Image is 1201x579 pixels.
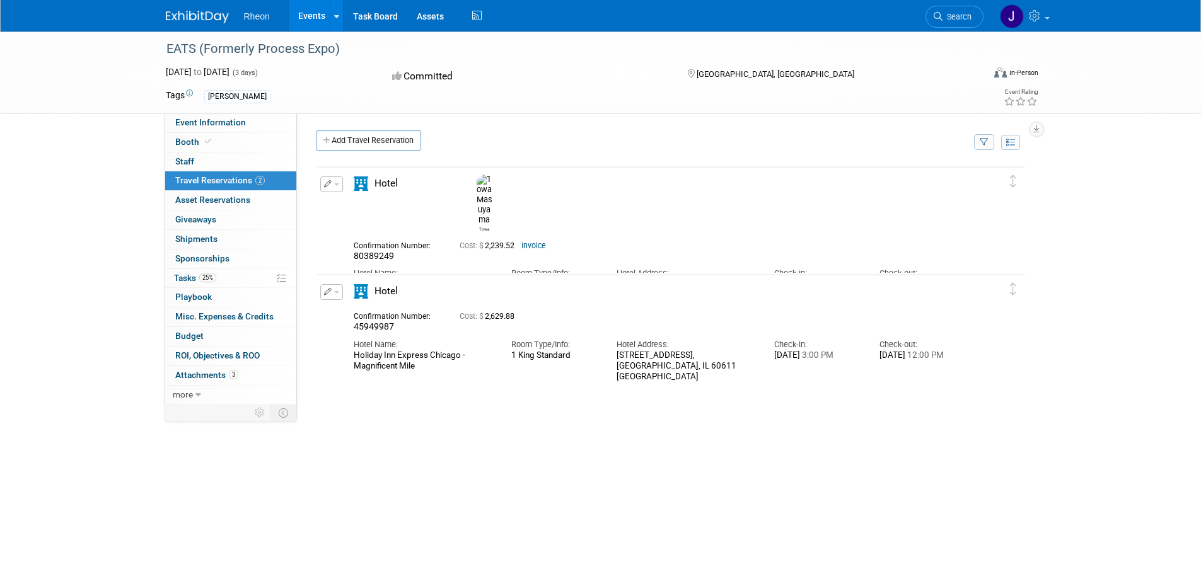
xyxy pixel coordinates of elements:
[244,11,270,21] span: Rheon
[477,175,492,225] img: Towa Masuyama
[879,350,966,361] div: [DATE]
[165,366,296,385] a: Attachments3
[165,230,296,249] a: Shipments
[1010,283,1016,295] i: Click and drag to move item
[231,69,258,77] span: (3 days)
[165,327,296,346] a: Budget
[175,311,274,321] span: Misc. Expenses & Credits
[460,312,519,321] span: 2,629.88
[909,66,1039,84] div: Event Format
[879,268,966,279] div: Check-out:
[774,350,861,361] div: [DATE]
[175,370,238,380] span: Attachments
[1004,89,1038,95] div: Event Rating
[511,350,598,360] div: 1 King Standard
[175,234,218,244] span: Shipments
[165,347,296,365] a: ROI, Objectives & ROO
[175,292,212,302] span: Playbook
[388,66,667,88] div: Committed
[165,249,296,268] a: Sponsorships
[354,308,441,321] div: Confirmation Number:
[374,285,398,297] span: Hotel
[374,178,398,189] span: Hotel
[165,307,296,326] a: Misc. Expenses & Credits
[1000,4,1024,28] img: Jose Umana
[165,288,296,307] a: Playbook
[617,350,755,382] div: [STREET_ADDRESS],‌ [GEOGRAPHIC_DATA],‌‌ IL‌ 60611 [GEOGRAPHIC_DATA]
[175,350,260,360] span: ROI, Objectives & ROO
[460,241,485,250] span: Cost: $
[166,11,229,23] img: ExhibitDay
[162,38,965,60] div: EATS (Formerly Process Expo)
[175,156,194,166] span: Staff
[165,152,296,171] a: Staff
[199,273,216,282] span: 25%
[175,331,204,341] span: Budget
[175,195,250,205] span: Asset Reservations
[205,138,211,145] i: Booth reservation complete
[165,113,296,132] a: Event Information
[354,238,441,251] div: Confirmation Number:
[270,404,296,421] td: Toggle Event Tabs
[165,171,296,190] a: Travel Reservations2
[175,175,265,185] span: Travel Reservations
[354,176,368,191] i: Hotel
[175,253,229,263] span: Sponsorships
[943,12,972,21] span: Search
[925,6,983,28] a: Search
[617,268,755,279] div: Hotel Address:
[473,175,496,232] div: Towa Masuyama
[980,139,989,147] i: Filter by Traveler
[166,67,229,77] span: [DATE] [DATE]
[697,69,854,79] span: [GEOGRAPHIC_DATA], [GEOGRAPHIC_DATA]
[175,137,214,147] span: Booth
[354,350,492,372] div: Holiday Inn Express Chicago - Magnificent Mile
[175,214,216,224] span: Giveaways
[354,251,394,261] span: 80389249
[460,241,519,250] span: 2,239.52
[165,386,296,404] a: more
[460,312,485,321] span: Cost: $
[192,67,204,77] span: to
[165,210,296,229] a: Giveaways
[521,241,546,250] a: Invoice
[316,130,421,151] a: Add Travel Reservation
[774,268,861,279] div: Check-in:
[166,89,193,103] td: Tags
[354,321,394,331] span: 45949987
[354,339,492,350] div: Hotel Name:
[249,404,271,421] td: Personalize Event Tab Strip
[994,67,1007,77] img: Format-Inperson.png
[165,133,296,152] a: Booth
[1010,175,1016,188] i: Click and drag to move item
[229,370,238,379] span: 3
[175,117,246,127] span: Event Information
[173,389,193,399] span: more
[354,268,492,279] div: Hotel Name:
[165,191,296,210] a: Asset Reservations
[174,273,216,283] span: Tasks
[255,176,265,185] span: 2
[204,90,270,103] div: [PERSON_NAME]
[511,339,598,350] div: Room Type/Info:
[905,350,944,360] span: 12:00 PM
[800,350,833,360] span: 3:00 PM
[617,339,755,350] div: Hotel Address:
[354,284,368,299] i: Hotel
[1009,68,1038,77] div: In-Person
[774,339,861,350] div: Check-in:
[165,269,296,288] a: Tasks25%
[477,225,492,232] div: Towa Masuyama
[511,268,598,279] div: Room Type/Info:
[879,339,966,350] div: Check-out:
